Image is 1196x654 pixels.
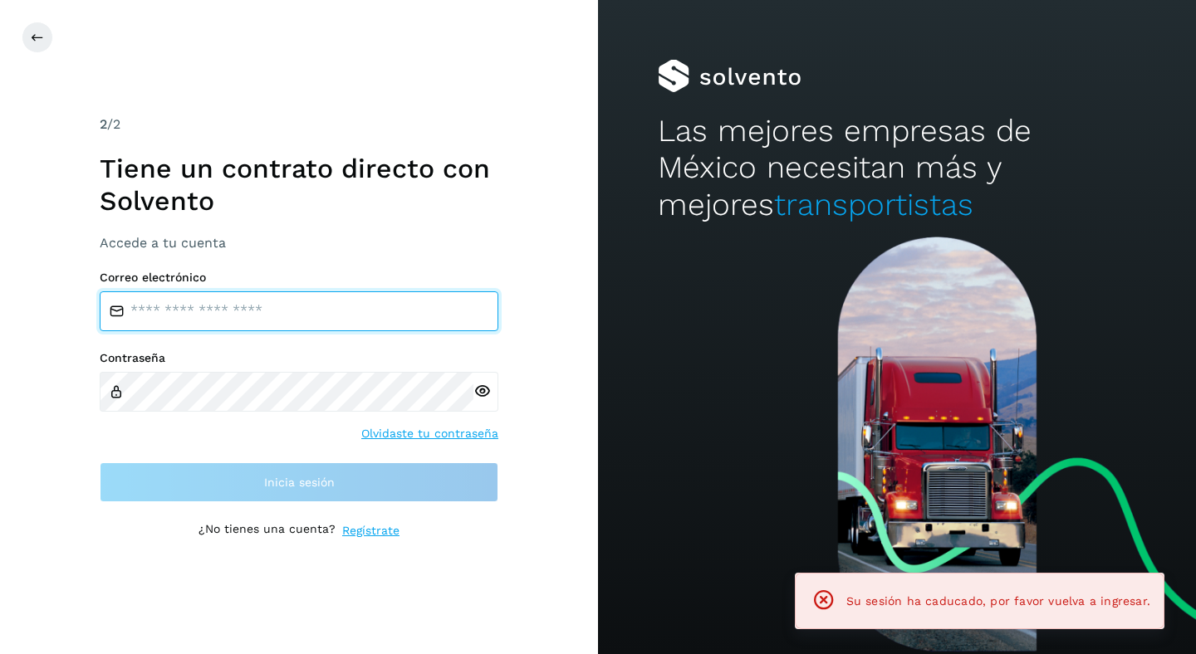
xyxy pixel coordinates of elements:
[342,522,399,539] a: Regístrate
[100,153,498,217] h1: Tiene un contrato directo con Solvento
[100,271,498,285] label: Correo electrónico
[100,235,498,251] h3: Accede a tu cuenta
[361,425,498,442] a: Olvidaste tu contraseña
[846,594,1150,608] span: Su sesión ha caducado, por favor vuelva a ingresar.
[264,476,335,488] span: Inicia sesión
[100,115,498,134] div: /2
[774,187,973,222] span: transportistas
[100,351,498,365] label: Contraseña
[100,462,498,502] button: Inicia sesión
[199,522,336,539] p: ¿No tienes una cuenta?
[658,113,1136,223] h2: Las mejores empresas de México necesitan más y mejores
[100,116,107,132] span: 2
